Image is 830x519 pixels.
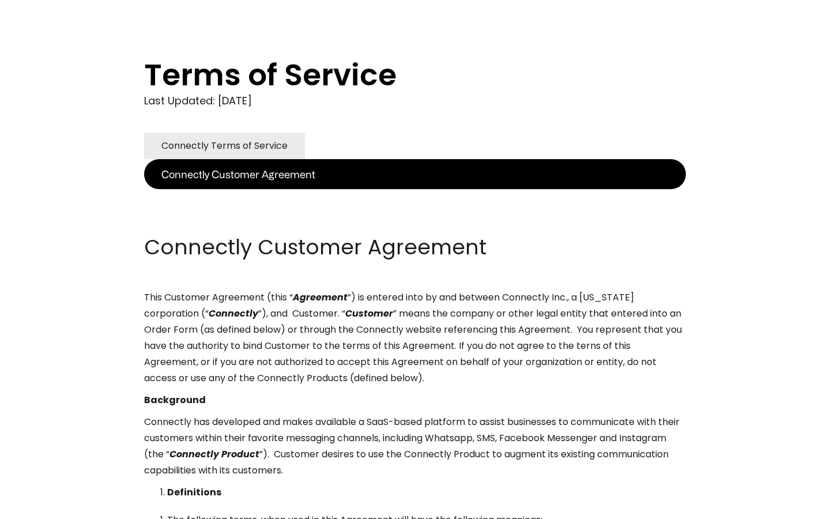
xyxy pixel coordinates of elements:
[144,414,686,479] p: Connectly has developed and makes available a SaaS-based platform to assist businesses to communi...
[161,138,288,154] div: Connectly Terms of Service
[345,307,393,320] em: Customer
[293,291,348,304] em: Agreement
[144,211,686,227] p: ‍
[144,233,686,262] h2: Connectly Customer Agreement
[12,498,69,515] aside: Language selected: English
[144,189,686,205] p: ‍
[209,307,258,320] em: Connectly
[169,447,259,461] em: Connectly Product
[161,166,315,182] div: Connectly Customer Agreement
[144,393,206,407] strong: Background
[167,486,221,499] strong: Definitions
[23,499,69,515] ul: Language list
[144,58,640,92] h1: Terms of Service
[144,289,686,386] p: This Customer Agreement (this “ ”) is entered into by and between Connectly Inc., a [US_STATE] co...
[144,92,686,110] div: Last Updated: [DATE]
